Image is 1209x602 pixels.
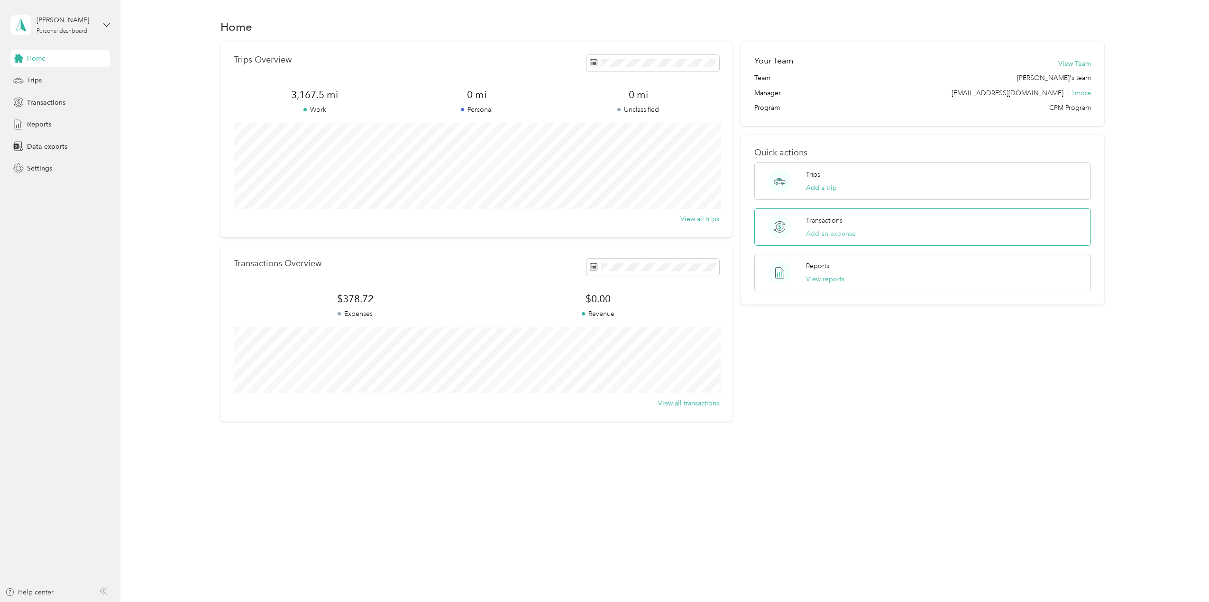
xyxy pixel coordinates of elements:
[234,309,476,319] p: Expenses
[234,88,395,101] span: 3,167.5 mi
[806,170,820,180] p: Trips
[1049,103,1091,113] span: CPM Program
[27,75,42,85] span: Trips
[754,103,780,113] span: Program
[754,55,793,67] h2: Your Team
[1058,59,1091,69] button: View Team
[476,309,719,319] p: Revenue
[27,54,46,63] span: Home
[37,15,96,25] div: [PERSON_NAME]
[558,105,719,115] p: Unclassified
[476,292,719,305] span: $0.00
[234,105,395,115] p: Work
[754,73,770,83] span: Team
[220,22,252,32] h1: Home
[27,119,51,129] span: Reports
[234,292,476,305] span: $378.72
[754,148,1091,158] p: Quick actions
[806,229,856,239] button: Add an expense
[952,89,1063,97] span: [EMAIL_ADDRESS][DOMAIN_NAME]
[680,214,719,224] button: View all trips
[806,274,844,284] button: View reports
[27,142,67,152] span: Data exports
[37,28,87,34] div: Personal dashboard
[27,98,65,108] span: Transactions
[234,55,292,65] p: Trips Overview
[395,88,557,101] span: 0 mi
[1017,73,1091,83] span: [PERSON_NAME]'s team
[27,163,52,173] span: Settings
[806,261,829,271] p: Reports
[658,398,719,408] button: View all transactions
[234,259,321,269] p: Transactions Overview
[395,105,557,115] p: Personal
[1156,549,1209,602] iframe: Everlance-gr Chat Button Frame
[1067,89,1091,97] span: + 1 more
[558,88,719,101] span: 0 mi
[754,88,781,98] span: Manager
[806,216,843,225] p: Transactions
[5,587,54,597] button: Help center
[806,183,837,193] button: Add a trip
